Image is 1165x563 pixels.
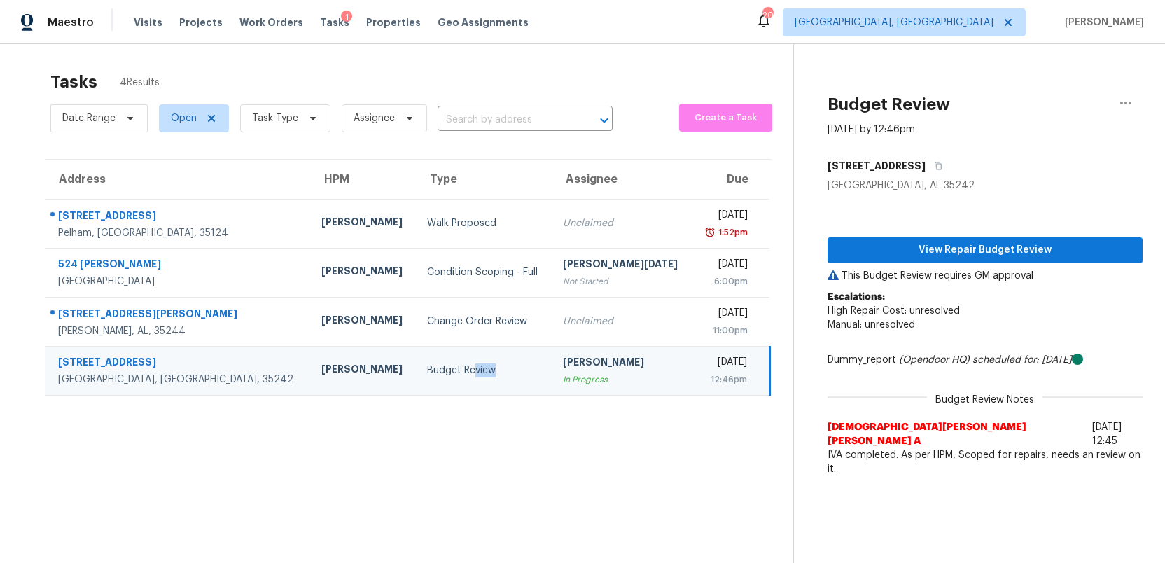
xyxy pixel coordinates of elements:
[828,123,915,137] div: [DATE] by 12:46pm
[828,353,1143,367] div: Dummy_report
[679,104,772,132] button: Create a Task
[427,314,540,328] div: Change Order Review
[58,226,299,240] div: Pelham, [GEOGRAPHIC_DATA], 35124
[45,160,310,199] th: Address
[354,111,395,125] span: Assignee
[134,15,162,29] span: Visits
[563,257,681,274] div: [PERSON_NAME][DATE]
[703,257,748,274] div: [DATE]
[839,242,1131,259] span: View Repair Budget Review
[703,306,748,324] div: [DATE]
[828,306,960,316] span: High Repair Cost: unresolved
[171,111,197,125] span: Open
[427,216,540,230] div: Walk Proposed
[341,11,352,25] div: 1
[416,160,552,199] th: Type
[795,15,993,29] span: [GEOGRAPHIC_DATA], [GEOGRAPHIC_DATA]
[828,269,1143,283] p: This Budget Review requires GM approval
[828,420,1087,448] span: [DEMOGRAPHIC_DATA][PERSON_NAME] [PERSON_NAME] A
[828,320,915,330] span: Manual: unresolved
[704,225,716,239] img: Overdue Alarm Icon
[179,15,223,29] span: Projects
[58,274,299,289] div: [GEOGRAPHIC_DATA]
[58,307,299,324] div: [STREET_ADDRESS][PERSON_NAME]
[594,111,614,130] button: Open
[692,160,769,199] th: Due
[703,355,747,373] div: [DATE]
[438,109,573,131] input: Search by address
[828,237,1143,263] button: View Repair Budget Review
[48,15,94,29] span: Maestro
[563,373,681,387] div: In Progress
[563,355,681,373] div: [PERSON_NAME]
[828,159,926,173] h5: [STREET_ADDRESS]
[563,314,681,328] div: Unclaimed
[321,264,405,281] div: [PERSON_NAME]
[239,15,303,29] span: Work Orders
[58,209,299,226] div: [STREET_ADDRESS]
[366,15,421,29] span: Properties
[427,363,540,377] div: Budget Review
[552,160,692,199] th: Assignee
[1059,15,1144,29] span: [PERSON_NAME]
[58,257,299,274] div: 524 [PERSON_NAME]
[703,208,748,225] div: [DATE]
[62,111,116,125] span: Date Range
[563,274,681,289] div: Not Started
[703,324,748,338] div: 11:00pm
[1092,422,1122,446] span: [DATE] 12:45
[58,373,299,387] div: [GEOGRAPHIC_DATA], [GEOGRAPHIC_DATA], 35242
[828,97,950,111] h2: Budget Review
[716,225,748,239] div: 1:52pm
[972,355,1072,365] i: scheduled for: [DATE]
[899,355,970,365] i: (Opendoor HQ)
[321,215,405,232] div: [PERSON_NAME]
[310,160,416,199] th: HPM
[703,274,748,289] div: 6:00pm
[50,75,97,89] h2: Tasks
[828,179,1143,193] div: [GEOGRAPHIC_DATA], AL 35242
[563,216,681,230] div: Unclaimed
[438,15,529,29] span: Geo Assignments
[927,393,1042,407] span: Budget Review Notes
[252,111,298,125] span: Task Type
[58,355,299,373] div: [STREET_ADDRESS]
[320,18,349,27] span: Tasks
[427,265,540,279] div: Condition Scoping - Full
[686,110,765,126] span: Create a Task
[762,8,772,22] div: 20
[58,324,299,338] div: [PERSON_NAME], AL, 35244
[828,292,885,302] b: Escalations:
[828,448,1143,476] span: IVA completed. As per HPM, Scoped for repairs, needs an review on it.
[321,362,405,380] div: [PERSON_NAME]
[321,313,405,331] div: [PERSON_NAME]
[926,153,944,179] button: Copy Address
[120,76,160,90] span: 4 Results
[703,373,747,387] div: 12:46pm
